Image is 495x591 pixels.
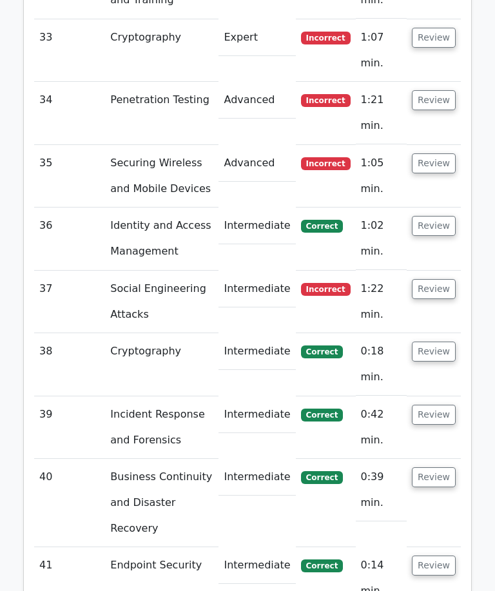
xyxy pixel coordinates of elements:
[412,405,456,425] button: Review
[356,145,407,208] td: 1:05 min.
[301,559,343,572] span: Correct
[218,333,295,370] td: Intermediate
[412,28,456,48] button: Review
[105,19,218,82] td: Cryptography
[301,409,343,421] span: Correct
[412,279,456,299] button: Review
[34,19,105,82] td: 33
[218,547,295,584] td: Intermediate
[356,19,407,82] td: 1:07 min.
[356,333,407,396] td: 0:18 min.
[218,19,295,56] td: Expert
[105,82,218,144] td: Penetration Testing
[34,333,105,396] td: 38
[412,342,456,362] button: Review
[105,271,218,333] td: Social Engineering Attacks
[105,145,218,208] td: Securing Wireless and Mobile Devices
[34,82,105,144] td: 34
[356,396,407,459] td: 0:42 min.
[34,145,105,208] td: 35
[105,459,218,547] td: Business Continuity and Disaster Recovery
[218,459,295,496] td: Intermediate
[218,271,295,307] td: Intermediate
[412,556,456,576] button: Review
[412,216,456,236] button: Review
[34,396,105,459] td: 39
[412,467,456,487] button: Review
[356,271,407,333] td: 1:22 min.
[301,157,351,170] span: Incorrect
[301,471,343,484] span: Correct
[412,90,456,110] button: Review
[356,459,407,521] td: 0:39 min.
[412,153,456,173] button: Review
[301,220,343,233] span: Correct
[218,82,295,119] td: Advanced
[301,345,343,358] span: Correct
[34,271,105,333] td: 37
[301,283,351,296] span: Incorrect
[218,208,295,244] td: Intermediate
[34,459,105,547] td: 40
[301,94,351,107] span: Incorrect
[34,208,105,270] td: 36
[105,396,218,459] td: Incident Response and Forensics
[105,333,218,396] td: Cryptography
[105,208,218,270] td: Identity and Access Management
[218,396,295,433] td: Intermediate
[218,145,295,182] td: Advanced
[301,32,351,44] span: Incorrect
[356,208,407,270] td: 1:02 min.
[356,82,407,144] td: 1:21 min.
